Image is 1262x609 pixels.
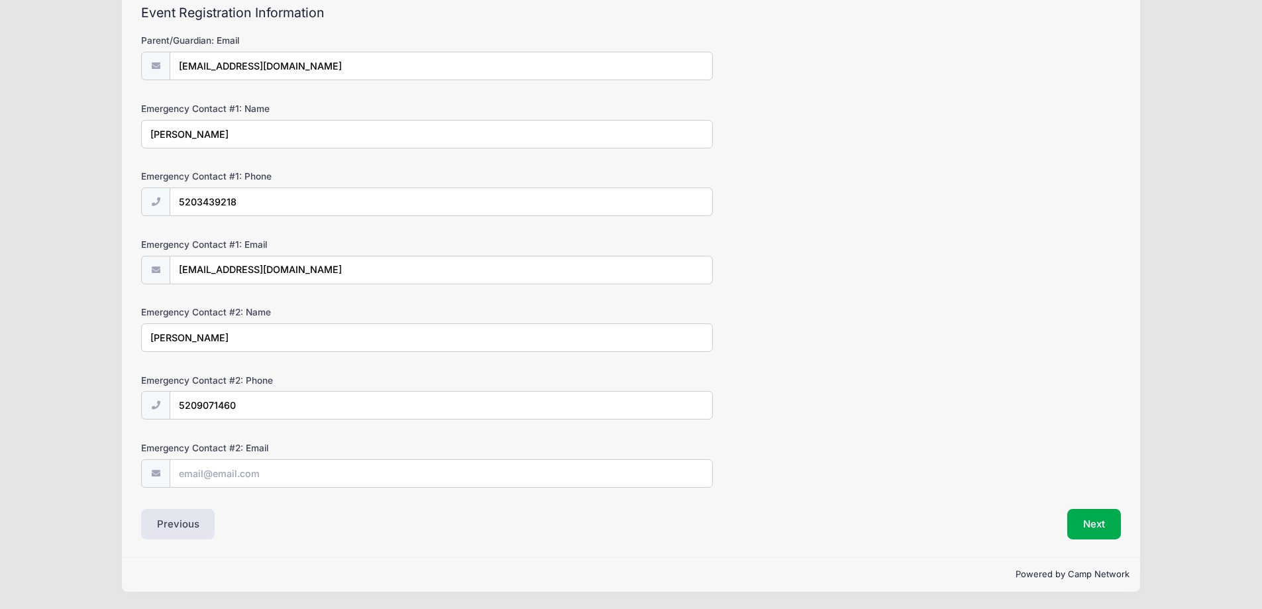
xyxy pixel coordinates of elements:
[141,305,468,319] label: Emergency Contact #2: Name
[170,459,713,488] input: email@email.com
[170,52,713,80] input: email@email.com
[141,102,468,115] label: Emergency Contact #1: Name
[170,391,713,419] input: (xxx) xxx-xxxx
[132,568,1130,581] p: Powered by Camp Network
[141,441,468,455] label: Emergency Contact #2: Email
[141,34,468,47] label: Parent/Guardian: Email
[141,5,1121,21] h2: Event Registration Information
[141,238,468,251] label: Emergency Contact #1: Email
[170,256,713,284] input: email@email.com
[141,170,468,183] label: Emergency Contact #1: Phone
[141,374,468,387] label: Emergency Contact #2: Phone
[170,188,713,216] input: (xxx) xxx-xxxx
[141,509,215,539] button: Previous
[1067,509,1121,539] button: Next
